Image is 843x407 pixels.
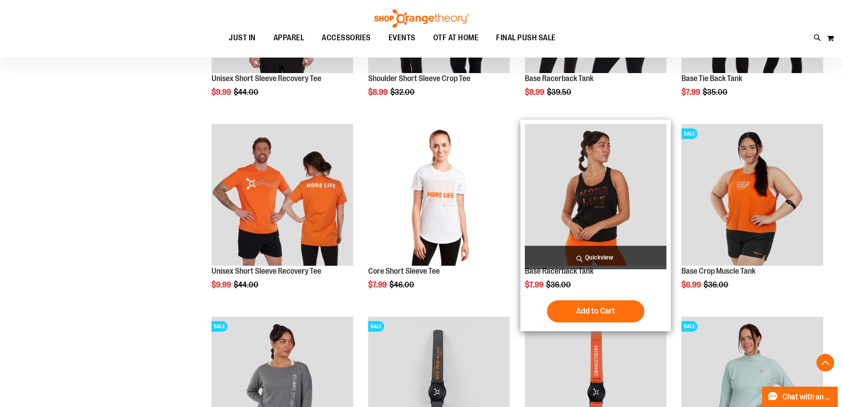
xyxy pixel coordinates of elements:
[368,321,384,332] span: SALE
[212,280,232,289] span: $9.99
[681,74,742,83] a: Base Tie Back Tank
[681,280,702,289] span: $6.99
[525,246,666,269] a: Quickview
[424,28,488,48] a: OTF AT HOME
[322,28,371,48] span: ACCESSORIES
[547,88,573,97] span: $39.50
[681,124,823,266] img: Product image for Base Crop Muscle Tank
[487,28,565,48] a: FINAL PUSH SALE
[546,280,572,289] span: $36.00
[525,88,546,97] span: $9.99
[576,306,615,316] span: Add to Cart
[212,124,353,266] img: Product image for Unisex Short Sleeve Recovery Tee
[212,88,232,97] span: $9.99
[364,120,514,312] div: product
[782,393,832,401] span: Chat with an Expert
[525,124,666,267] a: Product image for Base Racerback Tank
[368,74,470,83] a: Shoulder Short Sleeve Crop Tee
[368,280,388,289] span: $7.99
[229,28,256,48] span: JUST IN
[220,28,265,48] a: JUST IN
[681,128,697,139] span: SALE
[496,28,556,48] span: FINAL PUSH SALE
[525,124,666,266] img: Product image for Base Racerback Tank
[273,28,304,48] span: APPAREL
[212,321,227,332] span: SALE
[525,74,593,83] a: Base Racerback Tank
[212,74,321,83] a: Unisex Short Sleeve Recovery Tee
[380,28,424,48] a: EVENTS
[433,28,479,48] span: OTF AT HOME
[212,124,353,267] a: Product image for Unisex Short Sleeve Recovery Tee
[703,88,729,97] span: $35.00
[389,280,416,289] span: $46.00
[681,267,755,275] a: Base Crop Muscle Tank
[681,124,823,267] a: Product image for Base Crop Muscle TankSALE
[373,9,470,28] img: Shop Orangetheory
[681,321,697,332] span: SALE
[525,267,593,275] a: Base Racerback Tank
[234,88,260,97] span: $44.00
[368,267,440,275] a: Core Short Sleeve Tee
[520,120,671,331] div: product
[265,28,313,48] a: APPAREL
[207,120,358,312] div: product
[677,120,828,312] div: product
[525,280,545,289] span: $7.99
[816,354,834,372] button: Back To Top
[547,300,644,322] button: Add to Cart
[212,267,321,275] a: Unisex Short Sleeve Recovery Tee
[704,280,730,289] span: $36.00
[390,88,416,97] span: $32.00
[368,124,510,266] img: Product image for Core Short Sleeve Tee
[234,280,260,289] span: $44.00
[681,88,701,97] span: $7.99
[313,28,380,48] a: ACCESSORIES
[762,387,838,407] button: Chat with an Expert
[368,124,510,267] a: Product image for Core Short Sleeve Tee
[368,88,389,97] span: $8.99
[389,28,416,48] span: EVENTS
